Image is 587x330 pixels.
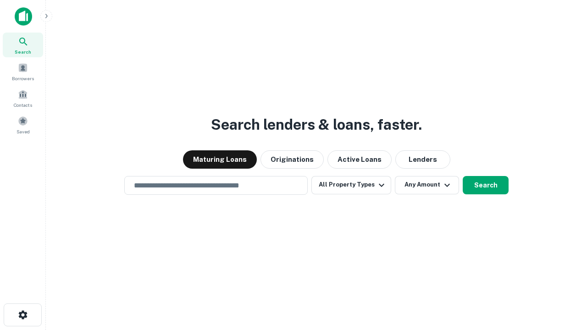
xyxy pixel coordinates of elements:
[541,257,587,301] iframe: Chat Widget
[260,150,324,169] button: Originations
[15,7,32,26] img: capitalize-icon.png
[463,176,509,194] button: Search
[3,112,43,137] a: Saved
[3,59,43,84] a: Borrowers
[311,176,391,194] button: All Property Types
[395,150,450,169] button: Lenders
[15,48,31,55] span: Search
[17,128,30,135] span: Saved
[3,86,43,110] a: Contacts
[183,150,257,169] button: Maturing Loans
[14,101,32,109] span: Contacts
[395,176,459,194] button: Any Amount
[327,150,392,169] button: Active Loans
[3,33,43,57] a: Search
[211,114,422,136] h3: Search lenders & loans, faster.
[12,75,34,82] span: Borrowers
